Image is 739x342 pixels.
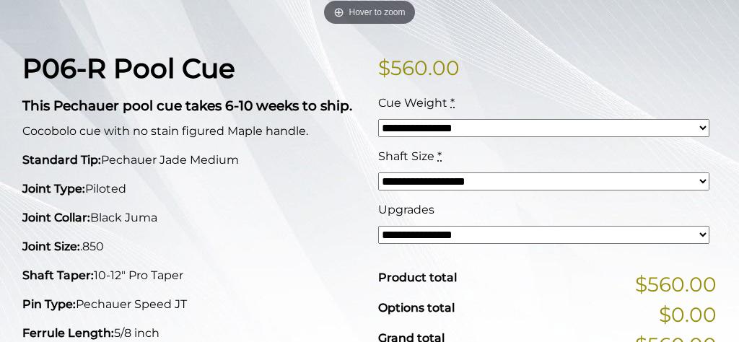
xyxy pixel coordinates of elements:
p: .850 [22,238,361,255]
strong: Ferrule Length: [22,326,114,340]
p: Pechauer Jade Medium [22,152,361,169]
strong: Pin Type: [22,297,76,311]
span: Product total [378,271,457,284]
p: Pechauer Speed JT [22,296,361,313]
p: Piloted [22,180,361,198]
span: $0.00 [659,299,717,330]
abbr: required [450,96,455,110]
strong: P06-R Pool Cue [22,52,235,84]
span: Upgrades [378,203,434,216]
strong: Joint Collar: [22,211,90,224]
span: Cue Weight [378,96,447,110]
p: Black Juma [22,209,361,227]
strong: Shaft Taper: [22,268,94,282]
strong: This Pechauer pool cue takes 6-10 weeks to ship. [22,97,352,114]
p: 5/8 inch [22,325,361,342]
span: Shaft Size [378,149,434,163]
bdi: 560.00 [378,56,460,80]
span: Options total [378,301,455,315]
p: Cocobolo cue with no stain figured Maple handle. [22,123,361,140]
strong: Joint Size: [22,240,80,253]
strong: Joint Type: [22,182,85,196]
strong: Standard Tip: [22,153,101,167]
span: $560.00 [635,269,717,299]
abbr: required [437,149,442,163]
span: $ [378,56,390,80]
p: 10-12" Pro Taper [22,267,361,284]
